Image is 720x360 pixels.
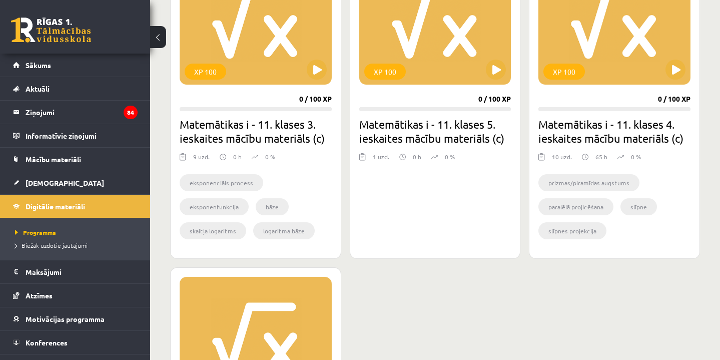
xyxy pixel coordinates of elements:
[13,195,138,218] a: Digitālie materiāli
[11,18,91,43] a: Rīgas 1. Tālmācības vidusskola
[13,284,138,307] a: Atzīmes
[413,152,421,161] p: 0 h
[233,152,242,161] p: 0 h
[373,152,389,167] div: 1 uzd.
[538,198,613,215] li: paralēlā projicēšana
[538,174,639,191] li: prizmas/piramīdas augstums
[538,222,606,239] li: slīpnes projekcija
[256,198,289,215] li: bāze
[26,61,51,70] span: Sākums
[538,117,690,145] h2: Matemātikas i - 11. klases 4. ieskaites mācību materiāls (c)
[26,101,138,124] legend: Ziņojumi
[26,155,81,164] span: Mācību materiāli
[13,124,138,147] a: Informatīvie ziņojumi
[13,331,138,354] a: Konferences
[364,64,406,80] div: XP 100
[185,64,226,80] div: XP 100
[543,64,585,80] div: XP 100
[26,178,104,187] span: [DEMOGRAPHIC_DATA]
[124,106,138,119] i: 84
[620,198,657,215] li: slīpne
[445,152,455,161] p: 0 %
[595,152,607,161] p: 65 h
[13,307,138,330] a: Motivācijas programma
[26,202,85,211] span: Digitālie materiāli
[15,228,140,237] a: Programma
[26,260,138,283] legend: Maksājumi
[26,84,50,93] span: Aktuāli
[13,101,138,124] a: Ziņojumi84
[13,260,138,283] a: Maksājumi
[15,241,88,249] span: Biežāk uzdotie jautājumi
[253,222,315,239] li: logaritma bāze
[180,174,263,191] li: eksponenciāls process
[13,171,138,194] a: [DEMOGRAPHIC_DATA]
[180,117,332,145] h2: Matemātikas i - 11. klases 3. ieskaites mācību materiāls (c)
[15,228,56,236] span: Programma
[26,124,138,147] legend: Informatīvie ziņojumi
[180,222,246,239] li: skaitļa logaritms
[26,291,53,300] span: Atzīmes
[359,117,511,145] h2: Matemātikas i - 11. klases 5. ieskaites mācību materiāls (c)
[193,152,210,167] div: 9 uzd.
[180,198,249,215] li: eksponenfunkcija
[265,152,275,161] p: 0 %
[26,338,68,347] span: Konferences
[13,148,138,171] a: Mācību materiāli
[26,314,105,323] span: Motivācijas programma
[13,54,138,77] a: Sākums
[13,77,138,100] a: Aktuāli
[631,152,641,161] p: 0 %
[15,241,140,250] a: Biežāk uzdotie jautājumi
[552,152,572,167] div: 10 uzd.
